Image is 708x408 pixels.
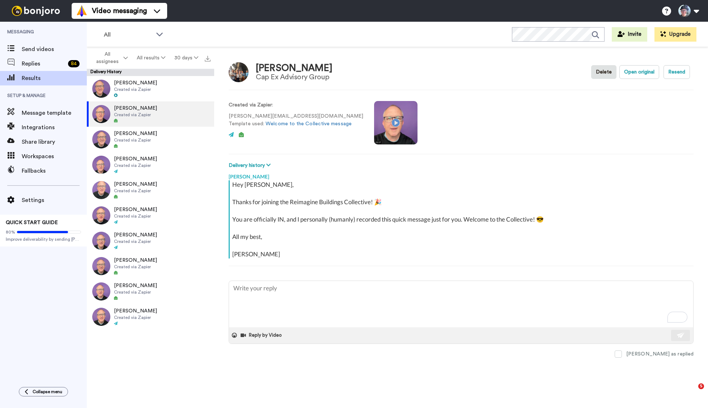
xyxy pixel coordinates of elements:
span: Send videos [22,45,87,54]
img: vm-color.svg [76,5,88,17]
button: 30 days [170,51,203,64]
a: [PERSON_NAME]Created via Zapier [87,228,214,253]
img: d5d76345-5bad-424f-a128-f5a4a65887b8-thumb.jpg [92,156,110,174]
img: send-white.svg [677,332,685,338]
span: Results [22,74,87,83]
div: [PERSON_NAME] [229,169,694,180]
span: [PERSON_NAME] [114,231,157,239]
img: 50254520-e77c-4d33-a3ad-b0ad4dee9ad0-thumb.jpg [92,232,110,250]
span: Workspaces [22,152,87,161]
a: [PERSON_NAME]Created via Zapier [87,304,214,329]
button: Open original [619,65,659,79]
span: [PERSON_NAME] [114,307,157,315]
a: [PERSON_NAME]Created via Zapier [87,203,214,228]
span: [PERSON_NAME] [114,130,157,137]
button: Reply by Video [240,330,284,341]
span: Collapse menu [33,389,62,395]
span: Created via Zapier [114,137,157,143]
span: 5 [698,383,704,389]
button: All results [132,51,170,64]
div: Delivery History [87,69,214,76]
span: Created via Zapier [114,239,157,244]
span: [PERSON_NAME] [114,155,157,163]
span: Replies [22,59,65,68]
span: Created via Zapier [114,112,157,118]
button: Invite [612,27,647,42]
span: [PERSON_NAME] [114,105,157,112]
button: Upgrade [654,27,696,42]
img: 333d0e11-3356-42d2-bc96-2ea8d03a4753-thumb.jpg [92,130,110,148]
div: 84 [68,60,80,67]
span: Created via Zapier [114,264,157,270]
img: 86c20374-40d3-4658-ad48-af82a7ed6100-thumb.jpg [92,206,110,224]
a: [PERSON_NAME]Created via Zapier [87,177,214,203]
p: [PERSON_NAME][EMAIL_ADDRESS][DOMAIN_NAME] Template used: [229,113,363,128]
a: [PERSON_NAME]Created via Zapier [87,279,214,304]
img: 253bba6d-6f9a-43b9-a76b-c05b4cd84ece-thumb.jpg [92,105,110,123]
span: 80% [6,229,15,235]
p: : [229,101,363,109]
span: All [104,30,152,39]
div: Cap Ex Advisory Group [256,73,332,81]
img: 5624d05f-412d-4e49-8a23-63ac2e93ef65-thumb.jpg [92,181,110,199]
img: 1a07f219-bb94-48db-b180-ae9f04851488-thumb.jpg [92,257,110,275]
img: Image of Tim Pula [229,62,249,82]
strong: Created via Zapier [229,102,272,108]
span: Integrations [22,123,87,132]
iframe: To enrich screen reader interactions, please activate Accessibility in Grammarly extension settings [683,383,701,401]
span: Video messaging [92,6,147,16]
a: [PERSON_NAME]Created via Zapier [87,253,214,279]
span: [PERSON_NAME] [114,79,157,87]
span: [PERSON_NAME] [114,257,157,264]
span: Message template [22,109,87,117]
span: QUICK START GUIDE [6,220,58,225]
span: Fallbacks [22,167,87,175]
div: Hey [PERSON_NAME], Thanks for joining the Reimagine Buildings Collective! 🎉 You are officially IN... [232,180,692,258]
span: Share library [22,138,87,146]
span: Created via Zapier [114,213,157,219]
a: [PERSON_NAME]Created via Zapier [87,76,214,101]
div: [PERSON_NAME] as replied [626,350,694,358]
span: Settings [22,196,87,205]
span: Improve deliverability by sending [PERSON_NAME]’s from your own email [6,236,81,242]
span: [PERSON_NAME] [114,206,157,213]
img: bj-logo-header-white.svg [9,6,63,16]
span: Created via Zapier [114,289,157,295]
img: export.svg [205,56,211,62]
span: [PERSON_NAME] [114,181,157,188]
button: Delete [591,65,616,79]
a: [PERSON_NAME]Created via Zapier [87,152,214,177]
span: Created via Zapier [114,163,157,168]
button: All assignees [88,48,132,68]
a: [PERSON_NAME]Created via Zapier [87,101,214,127]
button: Collapse menu [19,387,68,396]
button: Delivery history [229,161,273,169]
img: 9f6fadf4-28a4-46f4-b217-90b08c751da0-thumb.jpg [92,80,110,98]
button: Export all results that match these filters now. [203,52,213,63]
textarea: To enrich screen reader interactions, please activate Accessibility in Grammarly extension settings [229,281,693,327]
div: [PERSON_NAME] [256,63,332,73]
span: Created via Zapier [114,188,157,194]
span: [PERSON_NAME] [114,282,157,289]
img: 1f24cb92-73c2-490a-98ea-463855410137-thumb.jpg [92,282,110,300]
span: All assignees [93,51,122,65]
span: Created via Zapier [114,87,157,92]
button: Resend [664,65,690,79]
a: [PERSON_NAME]Created via Zapier [87,127,214,152]
span: Created via Zapier [114,315,157,320]
a: Welcome to the Collective message [266,121,352,126]
img: 59eda717-1c26-4f18-8fb0-a8a3a9212ca7-thumb.jpg [92,308,110,326]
